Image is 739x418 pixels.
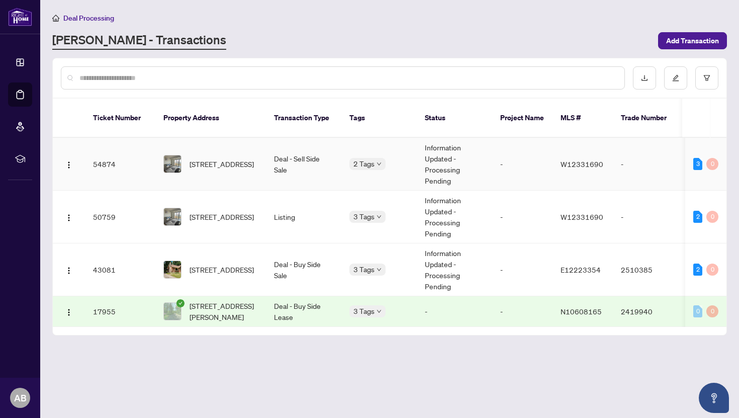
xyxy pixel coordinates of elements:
div: 0 [706,264,718,276]
img: thumbnail-img [164,208,181,225]
td: - [492,296,552,327]
span: filter [703,74,710,81]
span: W12331690 [561,159,603,169]
td: - [492,243,552,296]
span: [STREET_ADDRESS] [190,211,254,222]
button: Logo [61,303,77,319]
th: Project Name [492,99,552,138]
td: - [492,138,552,191]
span: 2 Tags [353,158,375,170]
span: Add Transaction [666,33,719,49]
span: down [377,161,382,166]
td: - [613,138,683,191]
td: 17955 [85,296,155,327]
td: 2419940 [613,296,683,327]
img: Logo [65,267,73,275]
span: [STREET_ADDRESS] [190,158,254,170]
td: - [417,296,492,327]
img: thumbnail-img [164,155,181,173]
button: Open asap [699,383,729,413]
span: N10608165 [561,307,602,316]
td: 50759 [85,191,155,243]
span: down [377,267,382,272]
span: 3 Tags [353,211,375,222]
td: Listing [266,191,341,243]
div: 0 [706,158,718,170]
td: - [492,191,552,243]
span: Deal Processing [63,14,114,23]
div: 0 [706,305,718,317]
span: 3 Tags [353,305,375,317]
th: Tags [341,99,417,138]
span: [STREET_ADDRESS] [190,264,254,275]
button: Add Transaction [658,32,727,49]
img: Logo [65,214,73,222]
th: Property Address [155,99,266,138]
span: check-circle [176,299,184,307]
span: home [52,15,59,22]
span: AB [14,391,27,405]
th: Trade Number [613,99,683,138]
div: 3 [693,158,702,170]
span: W12331690 [561,212,603,221]
td: Information Updated - Processing Pending [417,138,492,191]
div: 2 [693,211,702,223]
span: E12223354 [561,265,601,274]
td: Information Updated - Processing Pending [417,243,492,296]
td: - [613,191,683,243]
button: filter [695,66,718,90]
span: download [641,74,648,81]
td: 2510385 [613,243,683,296]
div: 0 [706,211,718,223]
span: edit [672,74,679,81]
th: Transaction Type [266,99,341,138]
a: [PERSON_NAME] - Transactions [52,32,226,50]
td: Deal - Sell Side Sale [266,138,341,191]
img: Logo [65,161,73,169]
img: thumbnail-img [164,261,181,278]
td: Information Updated - Processing Pending [417,191,492,243]
th: MLS # [552,99,613,138]
td: Deal - Buy Side Lease [266,296,341,327]
span: down [377,214,382,219]
button: Logo [61,262,77,278]
div: 0 [693,305,702,317]
span: 3 Tags [353,264,375,275]
button: edit [664,66,687,90]
div: 2 [693,264,702,276]
td: 43081 [85,243,155,296]
th: Status [417,99,492,138]
img: Logo [65,308,73,316]
button: Logo [61,209,77,225]
span: down [377,309,382,314]
img: logo [8,8,32,26]
button: download [633,66,656,90]
button: Logo [61,156,77,172]
img: thumbnail-img [164,303,181,320]
td: Deal - Buy Side Sale [266,243,341,296]
span: [STREET_ADDRESS][PERSON_NAME] [190,300,258,322]
th: Ticket Number [85,99,155,138]
td: 54874 [85,138,155,191]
